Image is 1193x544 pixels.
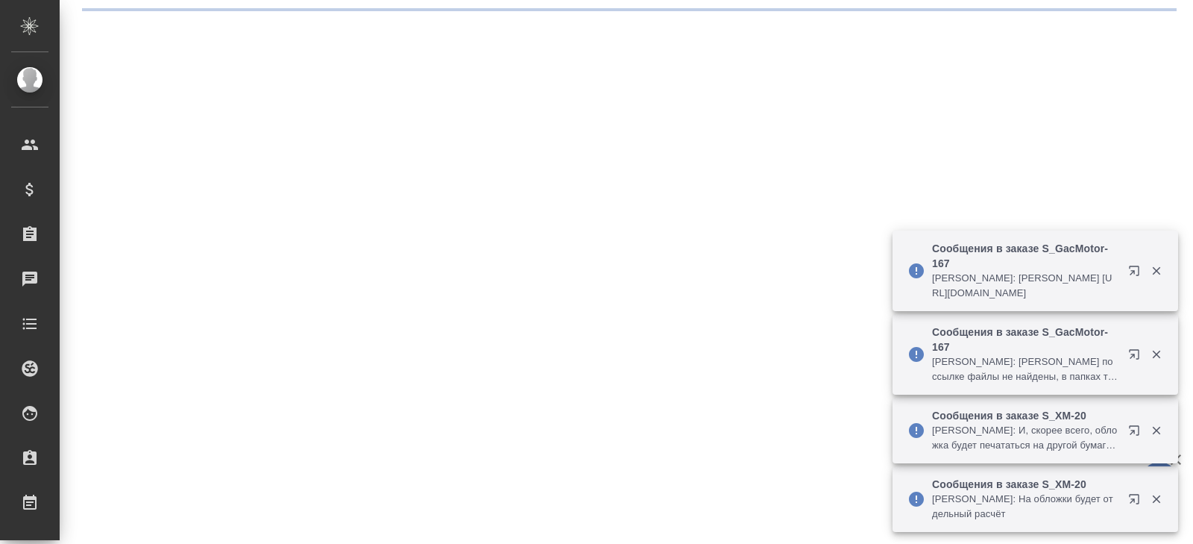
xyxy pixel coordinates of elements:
[1141,493,1171,506] button: Закрыть
[932,408,1118,423] p: Сообщения в заказе S_XM-20
[1119,256,1155,292] button: Открыть в новой вкладке
[1119,416,1155,451] button: Открыть в новой вкладке
[1141,424,1171,437] button: Закрыть
[932,492,1118,522] p: [PERSON_NAME]: На обложки будет отдельный расчёт
[932,325,1118,354] p: Сообщения в заказе S_GacMotor-167
[932,477,1118,492] p: Сообщения в заказе S_XM-20
[932,354,1118,384] p: [PERSON_NAME]: [PERSON_NAME] по ссылке файлы не найдены, в папках тоже нет
[1119,484,1155,520] button: Открыть в новой вкладке
[1141,264,1171,278] button: Закрыть
[1141,348,1171,361] button: Закрыть
[932,241,1118,271] p: Сообщения в заказе S_GacMotor-167
[932,271,1118,301] p: [PERSON_NAME]: [PERSON_NAME] [URL][DOMAIN_NAME]
[1119,340,1155,375] button: Открыть в новой вкладке
[932,423,1118,453] p: [PERSON_NAME]: И, скорее всего, обложка будет печататься на другой бумаге, нужно уточнить требова...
